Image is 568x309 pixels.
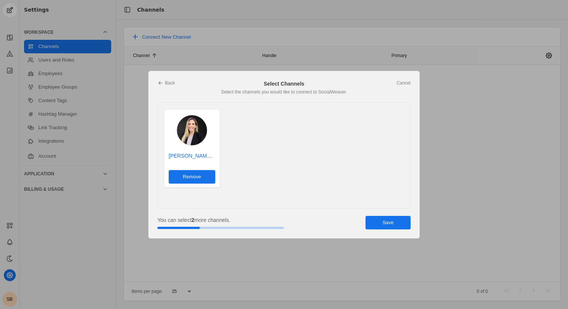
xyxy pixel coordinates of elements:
span: 2 [192,217,195,223]
div: Select Channels [157,80,411,87]
div: Select the channels you would like to connect to SocialWeaver. [157,89,411,95]
button: Save [366,216,411,229]
img: cache [177,115,207,145]
span: Save [382,219,394,226]
a: [PERSON_NAME], B.S., R.T. (MR)(ARRT), CVT [169,152,215,160]
a: Back [157,80,175,86]
span: You can select more channels. [157,216,230,224]
button: Remove [169,170,215,184]
span: Remove [183,173,201,181]
a: Cancel [397,80,411,86]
